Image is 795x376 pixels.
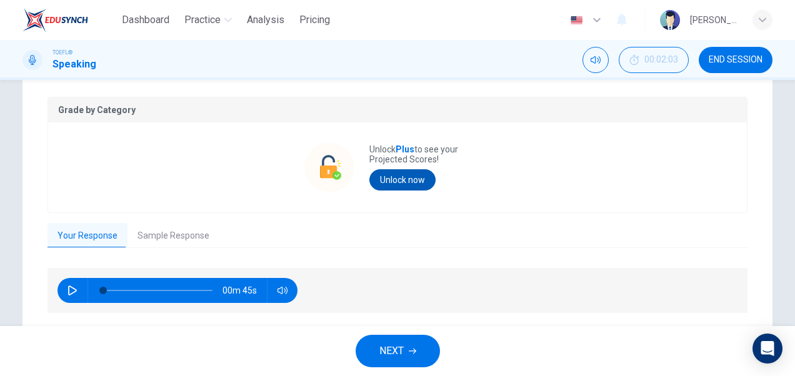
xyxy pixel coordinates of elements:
button: Unlock now [369,169,436,190]
div: [PERSON_NAME] [690,12,737,27]
a: EduSynch logo [22,7,117,32]
div: Mute [582,47,609,73]
button: 00:02:03 [619,47,689,73]
span: 00m 45s [222,278,267,303]
span: Pricing [299,12,330,27]
div: Hide [619,47,689,73]
button: NEXT [356,335,440,367]
span: END SESSION [709,55,762,65]
img: Profile picture [660,10,680,30]
img: en [569,16,584,25]
div: Open Intercom Messenger [752,334,782,364]
button: Analysis [242,9,289,31]
p: Grade by Category [58,105,737,115]
span: Dashboard [122,12,169,27]
h1: Speaking [52,57,96,72]
div: basic tabs example [47,223,747,249]
button: Your Response [47,223,127,249]
p: Unlock to see your Projected Scores! [369,144,491,164]
button: Practice [179,9,237,31]
span: TOEFL® [52,48,72,57]
button: Pricing [294,9,335,31]
strong: Plus [396,144,414,154]
span: NEXT [379,342,404,360]
span: Analysis [247,12,284,27]
button: END SESSION [699,47,772,73]
span: Practice [184,12,221,27]
button: Dashboard [117,9,174,31]
img: EduSynch logo [22,7,88,32]
button: Sample Response [127,223,219,249]
span: 00:02:03 [644,55,678,65]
